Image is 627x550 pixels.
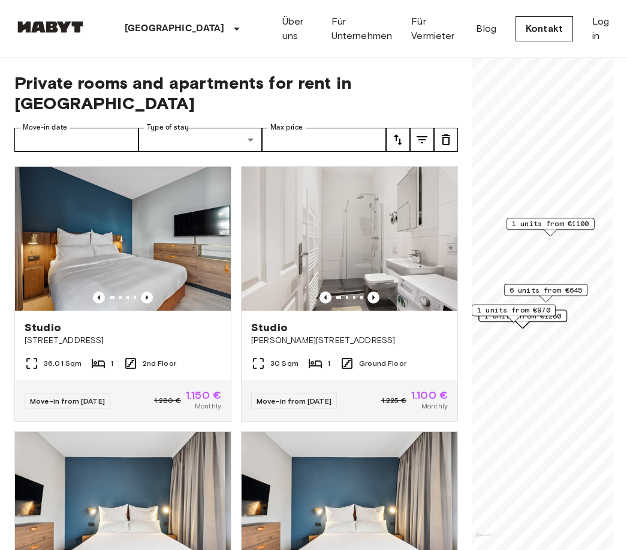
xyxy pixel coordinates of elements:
[331,14,393,43] a: Für Unternehmen
[110,358,113,369] span: 1
[512,218,589,229] span: 1 units from €1100
[381,395,406,406] span: 1.225 €
[477,305,550,315] span: 1 units from €970
[242,167,457,311] img: Marketing picture of unit DE-01-047-001-01H
[410,128,434,152] button: tune
[484,311,562,321] span: 1 units from €1280
[479,310,567,329] div: Map marker
[251,335,448,347] span: [PERSON_NAME][STREET_ADDRESS]
[141,291,153,303] button: Previous image
[25,320,61,335] span: Studio
[411,14,457,43] a: Für Vermieter
[93,291,105,303] button: Previous image
[25,335,221,347] span: [STREET_ADDRESS]
[516,16,573,41] a: Kontakt
[592,14,613,43] a: Log in
[241,166,458,422] a: Marketing picture of unit DE-01-047-001-01HPrevious imagePrevious imageStudio[PERSON_NAME][STREET...
[367,291,379,303] button: Previous image
[14,21,86,33] img: Habyt
[143,358,176,369] span: 2nd Floor
[195,401,221,411] span: Monthly
[125,22,225,36] p: [GEOGRAPHIC_DATA]
[504,284,588,303] div: Map marker
[154,395,181,406] span: 1.280 €
[14,128,138,152] input: Choose date
[186,390,221,401] span: 1.150 €
[14,166,231,422] a: Marketing picture of unit DE-01-483-204-01Previous imagePrevious imageStudio[STREET_ADDRESS]36.01...
[270,358,299,369] span: 30 Sqm
[472,304,556,323] div: Map marker
[386,128,410,152] button: tune
[257,396,331,405] span: Move-in from [DATE]
[15,167,231,311] img: Marketing picture of unit DE-01-483-204-01
[44,358,82,369] span: 36.01 Sqm
[14,73,458,113] span: Private rooms and apartments for rent in [GEOGRAPHIC_DATA]
[507,218,595,236] div: Map marker
[359,358,406,369] span: Ground Floor
[270,122,303,133] label: Max price
[421,401,448,411] span: Monthly
[411,390,448,401] span: 1.100 €
[476,22,496,36] a: Blog
[319,291,331,303] button: Previous image
[23,122,67,133] label: Move-in date
[434,128,458,152] button: tune
[476,533,490,547] a: Mapbox logo
[510,285,583,296] span: 6 units from €645
[327,358,330,369] span: 1
[30,396,105,405] span: Move-in from [DATE]
[282,14,312,43] a: Über uns
[147,122,189,133] label: Type of stay
[251,320,288,335] span: Studio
